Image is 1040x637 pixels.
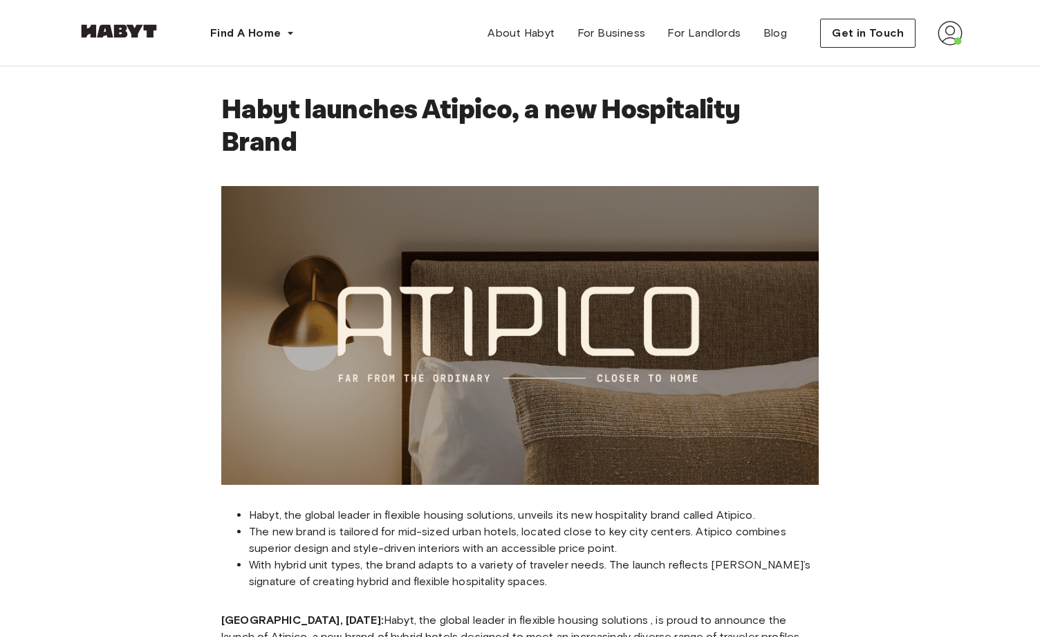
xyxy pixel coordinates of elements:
[77,24,160,38] img: Habyt
[249,524,819,557] li: The new brand is tailored for mid-sized urban hotels, located close to key city centers. Atipico ...
[221,186,819,485] img: Habyt launches Atipico, a new Hospitality Brand
[832,25,904,41] span: Get in Touch
[820,19,916,48] button: Get in Touch
[488,25,555,41] span: About Habyt
[210,25,281,41] span: Find A Home
[566,19,657,47] a: For Business
[667,25,741,41] span: For Landlords
[763,25,788,41] span: Blog
[656,19,752,47] a: For Landlords
[221,94,819,158] h1: Habyt launches Atipico, a new Hospitality Brand
[249,507,819,524] li: Habyt, the global leader in flexible housing solutions, unveils its new hospitality brand called ...
[938,21,963,46] img: avatar
[221,613,384,627] strong: [GEOGRAPHIC_DATA], [DATE]:
[752,19,799,47] a: Blog
[577,25,646,41] span: For Business
[199,19,306,47] button: Find A Home
[249,557,819,590] li: With hybrid unit types, the brand adapts to a variety of traveler needs. The launch reflects [PER...
[476,19,566,47] a: About Habyt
